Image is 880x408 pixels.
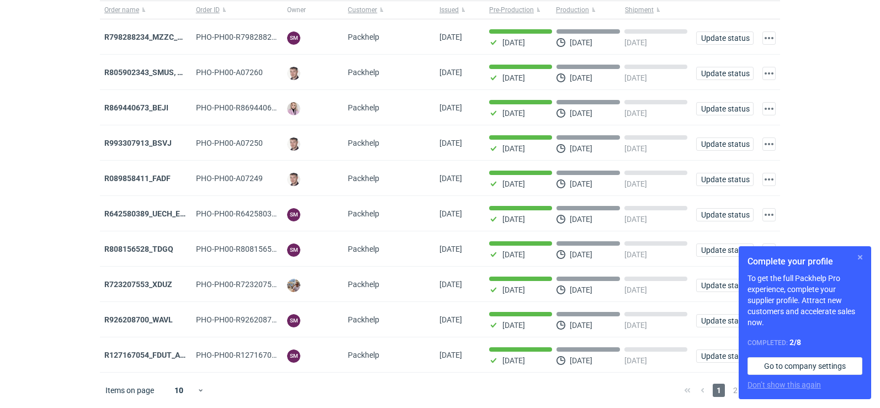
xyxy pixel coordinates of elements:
img: Maciej Sikora [287,67,300,80]
span: Packhelp [348,315,379,324]
p: [DATE] [570,250,592,259]
p: [DATE] [570,356,592,365]
p: [DATE] [624,215,647,224]
span: Update status [701,352,749,360]
span: PHO-PH00-R869440673_BEJI [196,103,300,112]
button: Actions [762,31,776,45]
span: PHO-PH00-R723207553_XDUZ [196,280,303,289]
span: 2 [729,384,741,397]
a: R798288234_MZZC_YZOD [104,33,198,41]
button: Actions [762,67,776,80]
button: Actions [762,173,776,186]
button: Update status [696,314,754,327]
span: Update status [701,317,749,325]
figcaption: SM [287,314,300,327]
button: Actions [762,102,776,115]
a: R127167054_FDUT_ACTL [104,351,194,359]
span: 22/09/2025 [439,33,462,41]
button: Don’t show this again [748,379,821,390]
span: 11/09/2025 [439,315,462,324]
p: [DATE] [624,179,647,188]
p: [DATE] [570,73,592,82]
span: PHO-PH00-R808156528_TDGQ [196,245,304,253]
span: Packhelp [348,174,379,183]
button: Update status [696,102,754,115]
span: Update status [701,70,749,77]
p: [DATE] [502,179,525,188]
button: Update status [696,173,754,186]
button: Update status [696,67,754,80]
figcaption: SM [287,349,300,363]
button: Issued [435,1,485,19]
span: Owner [287,6,306,14]
button: Customer [343,1,435,19]
span: 18/09/2025 [439,209,462,218]
p: To get the full Packhelp Pro experience, complete your supplier profile. Attract new customers an... [748,273,862,328]
span: Issued [439,6,459,14]
p: [DATE] [570,179,592,188]
span: 17/09/2025 [439,245,462,253]
p: [DATE] [502,356,525,365]
button: Update status [696,137,754,151]
button: Update status [696,349,754,363]
a: R089858411_FADF [104,174,171,183]
div: Completed: [748,337,862,348]
p: [DATE] [570,285,592,294]
strong: R869440673_BEJI [104,103,168,112]
span: Update status [701,34,749,42]
p: [DATE] [502,285,525,294]
span: Customer [348,6,377,14]
span: PHO-PH00-R642580389_UECH_ESJL [196,209,325,218]
p: [DATE] [624,73,647,82]
strong: R642580389_UECH_ESJL [104,209,194,218]
span: PHO-PH00-R926208700_WAVL [196,315,304,324]
p: [DATE] [570,321,592,330]
button: Order name [100,1,192,19]
figcaption: SM [287,243,300,257]
span: Packhelp [348,351,379,359]
p: [DATE] [502,73,525,82]
span: Packhelp [348,280,379,289]
span: 19/09/2025 [439,103,462,112]
a: R808156528_TDGQ [104,245,173,253]
p: [DATE] [502,38,525,47]
p: [DATE] [570,144,592,153]
div: 10 [161,383,197,398]
button: Order ID [192,1,283,19]
span: PHO-PH00-R127167054_FDUT_ACTL [196,351,325,359]
span: Update status [701,282,749,289]
span: Update status [701,211,749,219]
img: Maciej Sikora [287,137,300,151]
p: [DATE] [502,250,525,259]
span: Pre-Production [489,6,534,14]
span: Update status [701,176,749,183]
span: 22/09/2025 [439,68,462,77]
button: Actions [762,208,776,221]
span: PHO-PH00-A07249 [196,174,263,183]
p: [DATE] [624,250,647,259]
button: Update status [696,208,754,221]
span: Packhelp [348,245,379,253]
span: PHO-PH00-R798288234_MZZC_YZOD [196,33,327,41]
span: Packhelp [348,68,379,77]
span: Production [556,6,589,14]
span: Packhelp [348,33,379,41]
p: [DATE] [570,38,592,47]
span: Update status [701,105,749,113]
span: Order name [104,6,139,14]
span: Packhelp [348,103,379,112]
span: Items on page [105,385,154,396]
a: R805902343_SMUS, XBDT [104,68,197,77]
p: [DATE] [624,356,647,365]
p: [DATE] [570,215,592,224]
p: [DATE] [502,215,525,224]
a: R926208700_WAVL [104,315,173,324]
p: [DATE] [624,285,647,294]
figcaption: SM [287,208,300,221]
img: Michał Palasek [287,279,300,292]
a: R723207553_XDUZ [104,280,172,289]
